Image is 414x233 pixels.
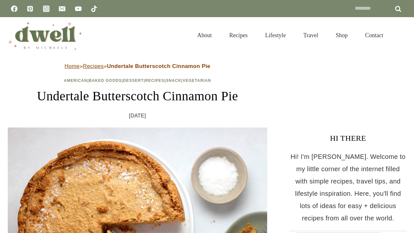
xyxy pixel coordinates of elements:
span: | | | | | [64,78,211,83]
a: Vegetarian [183,78,211,83]
button: View Search Form [395,30,406,41]
a: Home [65,63,80,69]
a: YouTube [72,2,85,15]
a: Contact [356,24,392,47]
a: Facebook [8,2,21,15]
time: [DATE] [129,111,146,121]
h3: HI THERE [290,132,406,144]
a: Lifestyle [256,24,295,47]
a: Email [56,2,69,15]
a: Shop [327,24,356,47]
a: Baked Goods [89,78,122,83]
a: Recipes [221,24,256,47]
h1: Undertale Butterscotch Cinnamon Pie [8,86,267,106]
strong: Undertale Butterscotch Cinnamon Pie [107,63,210,69]
a: Recipes [83,63,103,69]
img: DWELL by michelle [8,20,82,50]
a: TikTok [88,2,101,15]
a: Snack [166,78,181,83]
span: » » [65,63,211,69]
a: Pinterest [24,2,37,15]
a: Travel [295,24,327,47]
a: Recipes [145,78,165,83]
a: Dessert [123,78,144,83]
a: About [189,24,221,47]
a: Instagram [40,2,53,15]
a: American [64,78,88,83]
nav: Primary Navigation [189,24,392,47]
p: Hi! I'm [PERSON_NAME]. Welcome to my little corner of the internet filled with simple recipes, tr... [290,150,406,224]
